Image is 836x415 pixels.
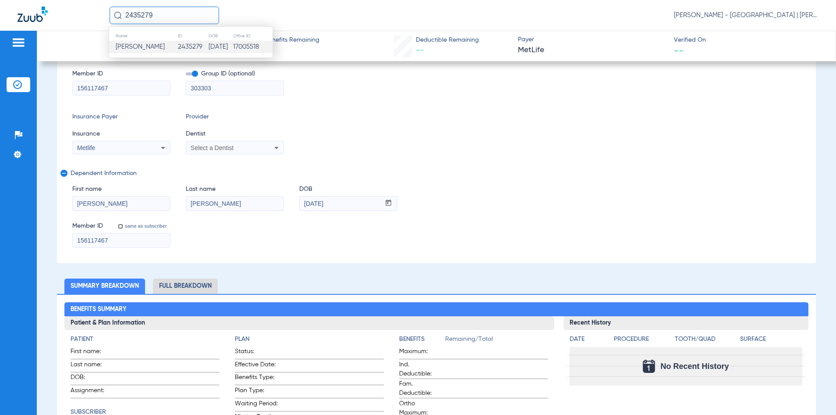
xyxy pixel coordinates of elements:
li: Summary Breakdown [64,279,145,294]
td: 2435279 [177,41,208,53]
th: Name [109,31,177,41]
span: Last name: [71,360,113,372]
span: Plan Type: [235,386,278,398]
span: DOB [299,185,397,194]
h4: Tooth/Quad [675,335,737,344]
mat-icon: remove [60,170,66,180]
span: Fam. Deductible: [399,379,442,398]
img: hamburger-icon [11,37,25,48]
span: Payer [518,35,666,44]
span: First name: [71,347,113,359]
h3: Patient & Plan Information [64,316,554,330]
app-breakdown-title: Procedure [614,335,672,347]
span: [PERSON_NAME] - [GEOGRAPHIC_DATA] | [PERSON_NAME] [674,11,818,20]
span: Insurance Payer [72,112,170,122]
img: Search Icon [114,11,122,19]
span: Dentist [186,129,284,139]
span: First name [72,185,170,194]
img: Zuub Logo [18,7,48,22]
button: Open calendar [380,197,397,211]
th: DOB [208,31,233,41]
img: Calendar [643,360,655,373]
span: Insurance [72,129,170,139]
th: Office ID [233,31,273,41]
td: 17005518 [233,41,273,53]
h4: Procedure [614,335,672,344]
app-breakdown-title: Surface [740,335,802,347]
span: Member ID [72,222,103,231]
app-breakdown-title: Benefits [399,335,445,347]
span: Benefits Remaining [265,36,319,45]
span: Deductible Remaining [416,36,479,45]
h4: Plan [235,335,384,344]
li: Full Breakdown [153,279,218,294]
span: Effective Date: [235,360,278,372]
span: Group ID (optional) [186,69,284,79]
span: No Recent History [660,362,729,371]
span: Status: [235,347,278,359]
span: Dependent Information [71,170,799,177]
app-breakdown-title: Tooth/Quad [675,335,737,347]
span: -- [416,47,424,54]
span: Remaining/Total [445,335,548,347]
span: -- [674,46,684,55]
h4: Date [570,335,606,344]
h4: Patient [71,335,220,344]
h4: Surface [740,335,802,344]
label: same as subscriber [123,223,167,229]
span: MetLife [518,45,666,56]
th: ID [177,31,208,41]
span: Waiting Period: [235,399,278,411]
span: Maximum: [399,347,442,359]
span: Verified On [674,36,822,45]
iframe: Chat Widget [792,373,836,415]
span: Select a Dentist [191,144,234,151]
span: Benefits Type: [235,373,278,385]
span: DOB: [71,373,113,385]
h3: Recent History [563,316,808,330]
td: [DATE] [208,41,233,53]
span: [PERSON_NAME] [116,43,165,50]
h4: Benefits [399,335,445,344]
h2: Benefits Summary [64,302,808,316]
span: Last name [186,185,284,194]
app-breakdown-title: Date [570,335,606,347]
span: Assignment: [71,386,113,398]
span: Metlife [77,144,95,151]
span: Provider [186,112,284,122]
span: Ind. Deductible: [399,360,442,379]
span: Member ID [72,69,170,79]
input: Search for patients [110,7,219,24]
